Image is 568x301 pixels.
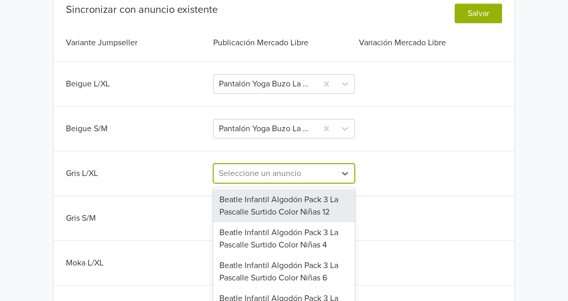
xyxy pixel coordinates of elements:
div: Sincronizar con anuncio existente [66,4,218,16]
div: Moka L/XL [66,257,211,269]
div: Publicación Mercado Libre [211,37,356,49]
button: Salvar [455,4,502,23]
div: Beatle Infantil Algodón Pack 3 La Pascalle Surtido Color Niñas 12 [213,189,354,222]
div: Beatle Infantil Algodón Pack 3 La Pascalle Surtido Color Niñas 6 [213,255,354,288]
div: Gris L/XL [66,167,211,180]
div: Gris S/M [66,212,211,224]
div: Beigue S/M [66,122,211,135]
div: Variante Jumpseller [66,37,211,49]
div: Variación Mercado Libre [357,37,502,49]
div: Beigue L/XL [66,78,211,90]
div: Beatle Infantil Algodón Pack 3 La Pascalle Surtido Color Niñas 4 [213,222,354,255]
